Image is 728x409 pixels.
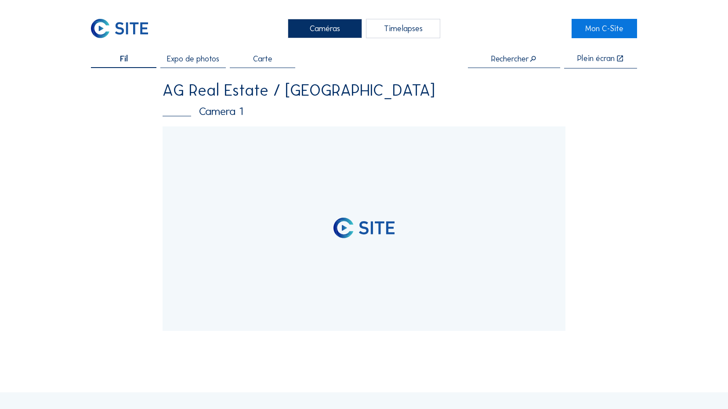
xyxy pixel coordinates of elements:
a: C-SITE Logo [91,19,156,38]
a: Mon C-Site [572,19,637,38]
div: Plein écran [577,54,615,63]
img: C-SITE Logo [91,19,148,38]
div: AG Real Estate / [GEOGRAPHIC_DATA] [163,83,565,98]
img: logo_text [359,221,395,235]
div: Caméras [288,19,362,38]
div: Timelapses [366,19,440,38]
div: Camera 1 [163,106,565,117]
span: Expo de photos [167,55,219,63]
img: logo_pic [333,218,354,238]
span: Fil [120,55,128,63]
span: Carte [253,55,272,63]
